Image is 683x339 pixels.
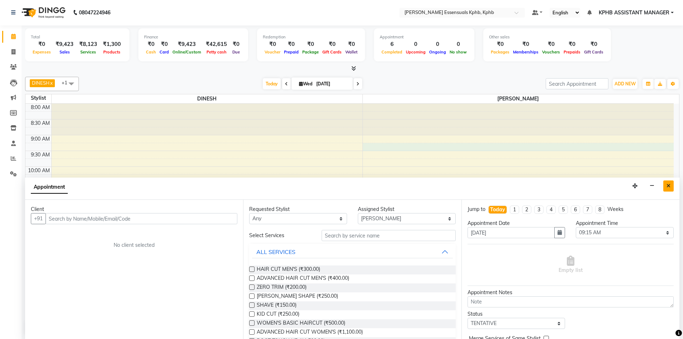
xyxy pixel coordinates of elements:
span: ADVANCED HAIR CUT MEN'S (₹400.00) [257,274,349,283]
span: Services [79,50,98,55]
input: Search Appointment [546,78,608,89]
b: 08047224946 [79,3,110,23]
div: Finance [144,34,242,40]
span: ADD NEW [615,81,636,86]
div: Status [468,310,565,318]
div: Redemption [263,34,359,40]
button: ADD NEW [613,79,637,89]
span: Prepaids [562,50,582,55]
span: Card [158,50,171,55]
img: logo [18,3,67,23]
div: Client [31,206,237,213]
span: Today [263,78,281,89]
li: 2 [522,206,531,214]
div: ₹0 [489,40,511,48]
span: [PERSON_NAME] [363,94,674,103]
span: Memberships [511,50,540,55]
span: Package [300,50,321,55]
span: ZERO TRIM (₹200.00) [257,283,307,292]
div: ₹9,423 [53,40,76,48]
div: ₹0 [282,40,300,48]
div: Appointment Notes [468,289,674,296]
li: 4 [546,206,556,214]
span: Sales [58,50,72,55]
span: Vouchers [540,50,562,55]
div: No client selected [48,241,220,249]
span: Wed [297,81,314,86]
span: KPHB ASSISTANT MANAGER [599,9,669,17]
div: 8:00 AM [29,104,51,111]
span: Packages [489,50,511,55]
input: Search by service name [322,230,456,241]
span: No show [448,50,469,55]
div: Appointment [380,34,469,40]
span: ADVANCED HAIR CUT WOMEN'S (₹1,100.00) [257,328,363,337]
span: Empty list [559,256,583,274]
span: Products [101,50,122,55]
button: ALL SERVICES [252,245,452,258]
input: Search by Name/Mobile/Email/Code [46,213,237,224]
span: Online/Custom [171,50,203,55]
div: 9:00 AM [29,135,51,143]
li: 5 [559,206,568,214]
div: 9:30 AM [29,151,51,159]
div: ₹0 [582,40,605,48]
input: 2025-09-03 [314,79,350,89]
div: Assigned Stylist [358,206,456,213]
li: 1 [510,206,519,214]
div: Requested Stylist [249,206,347,213]
span: Voucher [263,50,282,55]
li: 7 [583,206,592,214]
span: Gift Cards [321,50,343,55]
span: [PERSON_NAME] SHAPE (₹250.00) [257,292,338,301]
div: ₹0 [321,40,343,48]
div: Other sales [489,34,605,40]
span: +1 [62,80,73,85]
div: Appointment Date [468,220,565,227]
span: SHAVE (₹150.00) [257,301,297,310]
span: Gift Cards [582,50,605,55]
div: Jump to [468,206,485,213]
li: 3 [534,206,544,214]
button: Close [663,180,674,192]
span: Ongoing [427,50,448,55]
div: 0 [404,40,427,48]
div: ₹0 [343,40,359,48]
span: KID CUT (₹250.00) [257,310,299,319]
div: 10:00 AM [27,167,51,174]
span: Due [231,50,242,55]
div: 0 [427,40,448,48]
div: ₹42,615 [203,40,230,48]
div: 6 [380,40,404,48]
div: ₹0 [540,40,562,48]
div: Today [490,206,505,213]
div: ALL SERVICES [256,248,295,256]
span: Wallet [343,50,359,55]
div: Select Services [244,232,316,239]
div: ₹8,123 [76,40,100,48]
div: ₹0 [144,40,158,48]
span: Prepaid [282,50,300,55]
div: ₹0 [562,40,582,48]
span: DINESH [52,94,362,103]
div: ₹1,300 [100,40,124,48]
span: Expenses [31,50,53,55]
div: 0 [448,40,469,48]
div: ₹0 [511,40,540,48]
div: ₹9,423 [171,40,203,48]
span: Upcoming [404,50,427,55]
div: Weeks [607,206,623,213]
a: x [49,80,53,86]
span: Petty cash [205,50,228,55]
span: Cash [144,50,158,55]
div: ₹0 [158,40,171,48]
li: 8 [595,206,604,214]
div: ₹0 [31,40,53,48]
div: Stylist [25,94,51,102]
div: ₹0 [263,40,282,48]
span: Completed [380,50,404,55]
li: 6 [571,206,580,214]
span: HAIR CUT MEN'S (₹300.00) [257,265,320,274]
span: WOMEN'S BASIC HAIRCUT (₹500.00) [257,319,345,328]
input: yyyy-mm-dd [468,227,555,238]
